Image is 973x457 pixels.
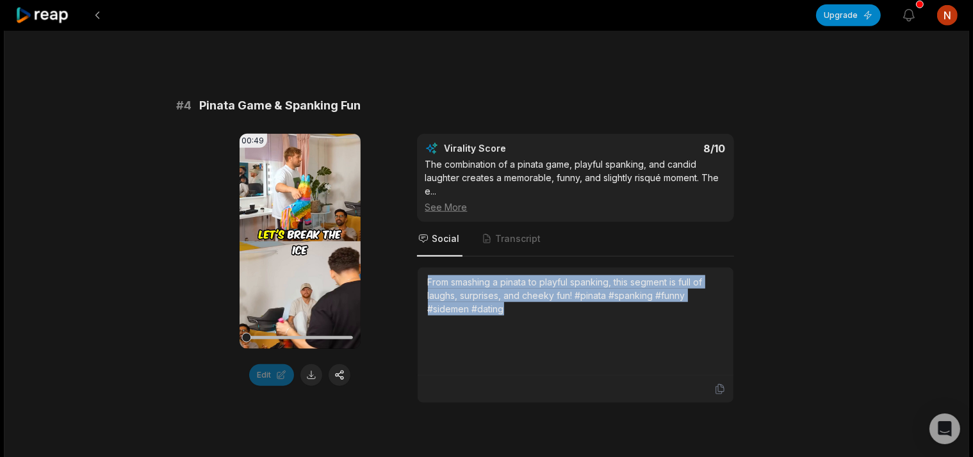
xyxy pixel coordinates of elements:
[177,97,192,115] span: # 4
[425,157,726,214] div: The combination of a pinata game, playful spanking, and candid laughter creates a memorable, funn...
[425,200,726,214] div: See More
[816,4,881,26] button: Upgrade
[249,364,294,386] button: Edit
[428,275,723,316] div: From smashing a pinata to playful spanking, this segment is full of laughs, surprises, and cheeky...
[240,134,361,349] video: Your browser does not support mp4 format.
[445,142,582,155] div: Virality Score
[929,413,960,444] div: Open Intercom Messenger
[432,232,460,245] span: Social
[200,97,361,115] span: Pinata Game & Spanking Fun
[417,222,734,257] nav: Tabs
[588,142,726,155] div: 8 /10
[496,232,541,245] span: Transcript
